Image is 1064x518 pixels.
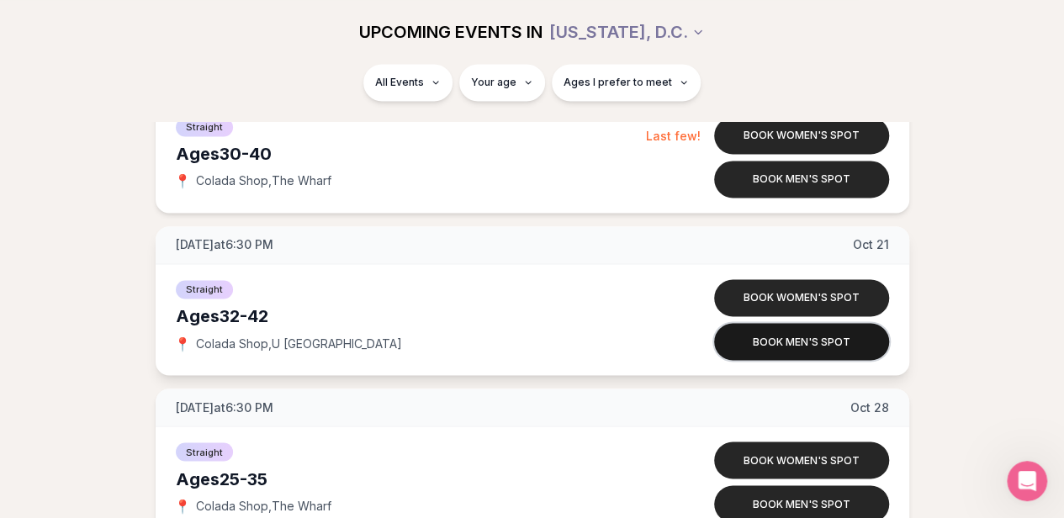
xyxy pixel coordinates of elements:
span: 📍 [176,336,189,350]
button: Book men's spot [714,323,889,360]
span: 📍 [176,174,189,188]
span: Straight [176,118,233,136]
span: [DATE] at 6:30 PM [176,236,273,253]
button: Book women's spot [714,117,889,154]
span: All Events [375,76,424,89]
button: [US_STATE], D.C. [549,13,705,50]
button: All Events [363,64,453,101]
div: Ages 25-35 [176,467,650,490]
iframe: Intercom live chat [1007,461,1047,501]
span: 📍 [176,499,189,512]
span: Colada Shop , U [GEOGRAPHIC_DATA] [196,335,402,351]
button: Book women's spot [714,441,889,478]
div: Ages 32-42 [176,304,650,328]
div: Ages 30-40 [176,142,646,166]
span: Colada Shop , The Wharf [196,497,331,514]
span: Straight [176,442,233,461]
span: [DATE] at 6:30 PM [176,399,273,415]
button: Your age [459,64,545,101]
button: Book men's spot [714,161,889,198]
span: Ages I prefer to meet [564,76,672,89]
span: Straight [176,280,233,299]
span: Oct 21 [853,236,889,253]
span: Oct 28 [850,399,889,415]
span: Last few! [646,129,701,143]
span: Colada Shop , The Wharf [196,172,331,189]
button: Book women's spot [714,279,889,316]
span: Your age [471,76,516,89]
button: Ages I prefer to meet [552,64,701,101]
span: UPCOMING EVENTS IN [359,20,543,44]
